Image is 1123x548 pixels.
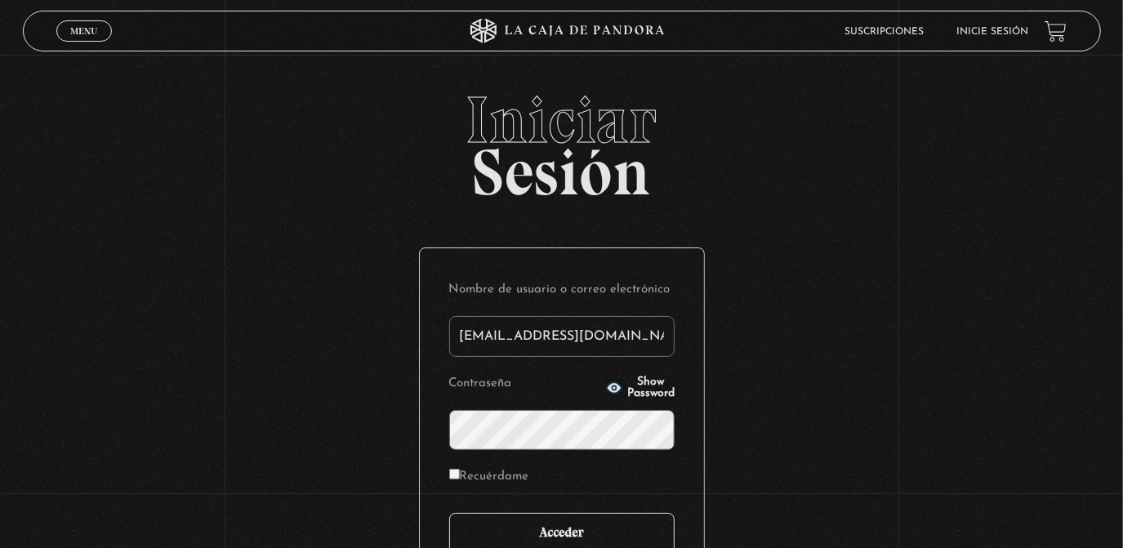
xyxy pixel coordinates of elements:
[449,469,460,479] input: Recuérdame
[65,40,103,51] span: Cerrar
[627,376,675,399] span: Show Password
[23,87,1101,153] span: Iniciar
[606,376,675,399] button: Show Password
[449,278,675,303] label: Nombre de usuario o correo electrónico
[449,372,602,397] label: Contraseña
[23,87,1101,192] h2: Sesión
[956,27,1028,37] a: Inicie sesión
[449,465,529,490] label: Recuérdame
[844,27,924,37] a: Suscripciones
[1045,20,1067,42] a: View your shopping cart
[70,26,97,36] span: Menu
